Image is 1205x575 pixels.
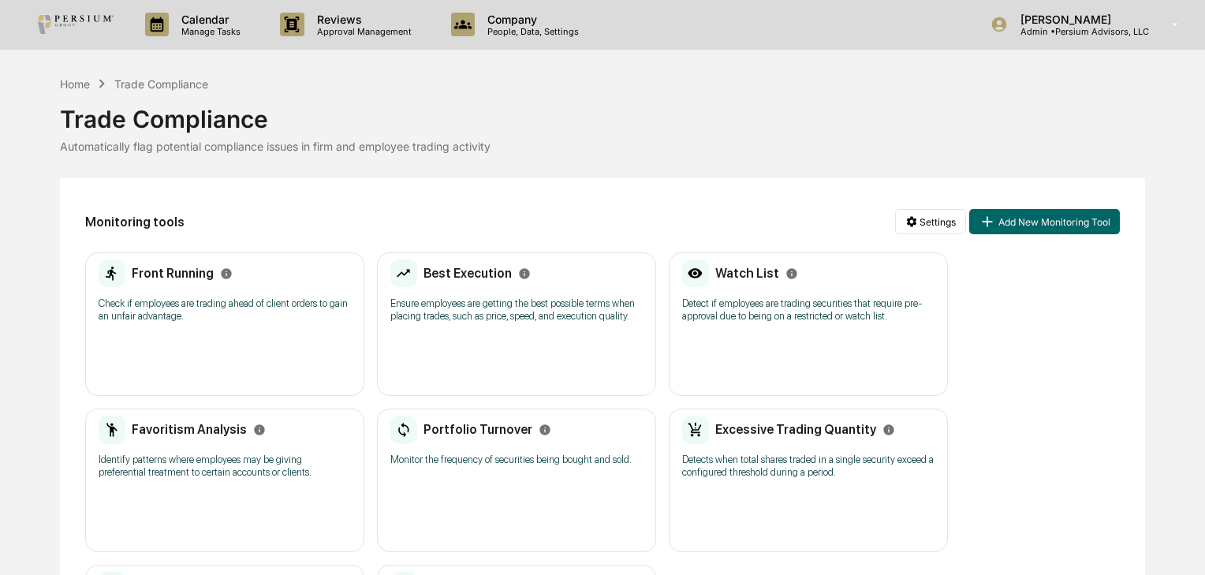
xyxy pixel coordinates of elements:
[253,424,266,436] svg: Info
[60,92,1144,133] div: Trade Compliance
[715,422,876,437] h2: Excessive Trading Quantity
[169,26,248,37] p: Manage Tasks
[969,209,1119,234] button: Add New Monitoring Tool
[132,266,214,281] h2: Front Running
[220,267,233,280] svg: Info
[390,297,643,323] p: Ensure employees are getting the best possible terms when placing trades, such as price, speed, a...
[895,209,966,234] button: Settings
[132,422,247,437] h2: Favoritism Analysis
[60,140,1144,153] div: Automatically flag potential compliance issues in firm and employee trading activity
[38,15,114,34] img: logo
[475,13,587,26] p: Company
[518,267,531,280] svg: Info
[423,266,512,281] h2: Best Execution
[114,77,208,91] div: Trade Compliance
[1008,26,1149,37] p: Admin • Persium Advisors, LLC
[423,422,532,437] h2: Portfolio Turnover
[475,26,587,37] p: People, Data, Settings
[85,215,185,230] h2: Monitoring tools
[715,266,779,281] h2: Watch List
[99,297,351,323] p: Check if employees are trading ahead of client orders to gain an unfair advantage.
[60,77,90,91] div: Home
[785,267,798,280] svg: Info
[682,454,935,479] p: Detects when total shares traded in a single security exceed a configured threshold during a period.
[882,424,895,436] svg: Info
[169,13,248,26] p: Calendar
[1155,523,1197,566] iframe: Open customer support
[539,424,551,436] svg: Info
[304,13,420,26] p: Reviews
[1008,13,1149,26] p: [PERSON_NAME]
[304,26,420,37] p: Approval Management
[99,454,351,479] p: Identify patterns where employees may be giving preferential treatment to certain accounts or cli...
[682,297,935,323] p: Detect if employees are trading securities that require pre-approval due to being on a restricted...
[390,454,643,466] p: Monitor the frequency of securities being bought and sold.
